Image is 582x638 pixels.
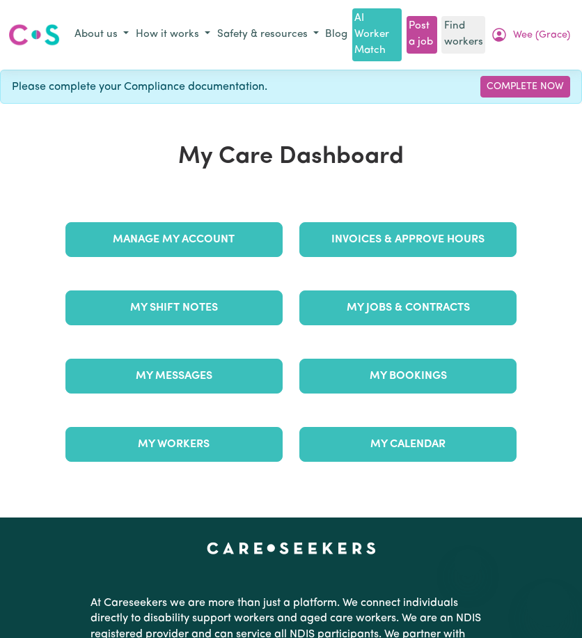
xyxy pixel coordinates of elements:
[299,427,517,462] a: My Calendar
[299,359,517,394] a: My Bookings
[299,290,517,325] a: My Jobs & Contracts
[214,24,322,47] button: Safety & resources
[65,427,283,462] a: My Workers
[65,222,283,257] a: Manage My Account
[132,24,214,47] button: How it works
[454,549,482,577] iframe: Close message
[65,290,283,325] a: My Shift Notes
[526,582,571,627] iframe: Button to launch messaging window
[352,8,402,61] a: AI Worker Match
[8,19,60,51] a: Careseekers logo
[441,16,485,54] a: Find workers
[65,359,283,394] a: My Messages
[480,76,570,98] a: Complete Now
[322,24,350,46] a: Blog
[487,23,574,47] button: My Account
[513,28,570,43] span: Wee (Grace)
[407,16,437,54] a: Post a job
[299,222,517,257] a: Invoices & Approve Hours
[57,143,526,171] h1: My Care Dashboard
[207,543,376,554] a: Careseekers home page
[71,24,132,47] button: About us
[8,22,60,47] img: Careseekers logo
[12,79,267,95] span: Please complete your Compliance documentation.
